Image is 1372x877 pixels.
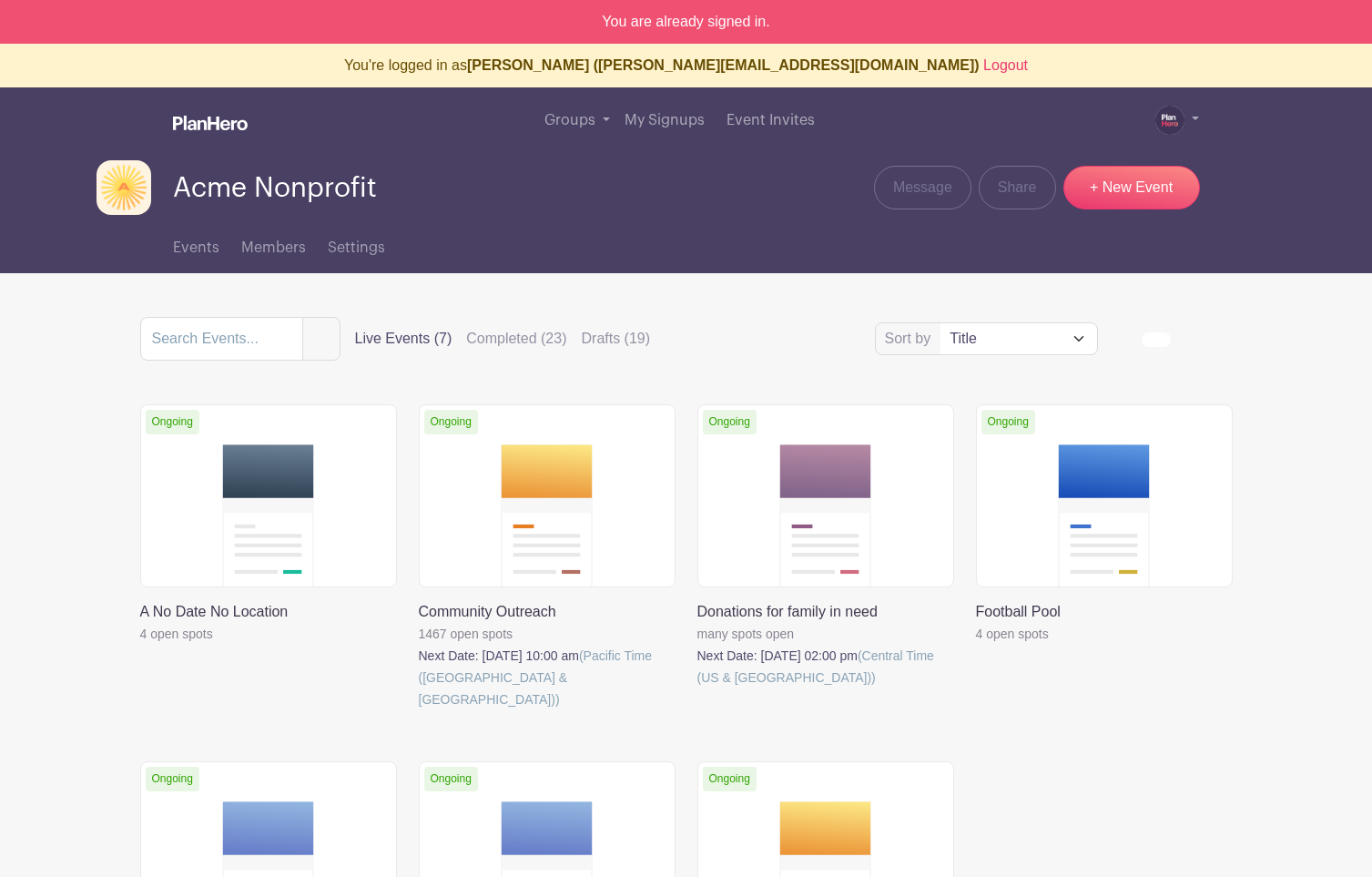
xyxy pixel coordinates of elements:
a: Settings [328,215,385,273]
span: Members [241,240,306,255]
b: [PERSON_NAME] ([PERSON_NAME][EMAIL_ADDRESS][DOMAIN_NAME]) [467,57,980,73]
img: PH-Logo-Circle-Centered-Purple.jpg [1155,106,1184,135]
a: Members [241,215,306,273]
span: Message [893,177,952,199]
a: Share [979,166,1056,209]
label: Completed (23) [466,328,566,350]
span: My Signups [625,113,705,127]
a: Message [874,166,971,209]
a: Logout [983,57,1028,73]
a: Groups [537,87,618,153]
a: My Signups [617,87,712,153]
span: Share [998,177,1037,199]
span: Groups [544,113,595,127]
div: filters [355,328,666,350]
div: order and view [1142,332,1233,347]
span: Events [173,240,219,255]
span: Event Invites [727,113,815,127]
a: + New Event [1063,166,1200,209]
img: logo_white-6c42ec7e38ccf1d336a20a19083b03d10ae64f83f12c07503d8b9e83406b4c7d.svg [173,116,248,130]
img: Acme-logo-ph.png [97,160,151,215]
a: Events [173,215,219,273]
a: Event Invites [719,87,822,153]
label: Sort by [885,328,937,350]
input: Search Events... [140,317,303,361]
span: Acme Nonprofit [173,173,377,203]
label: Drafts (19) [582,328,651,350]
span: Settings [328,240,385,255]
label: Live Events (7) [355,328,452,350]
